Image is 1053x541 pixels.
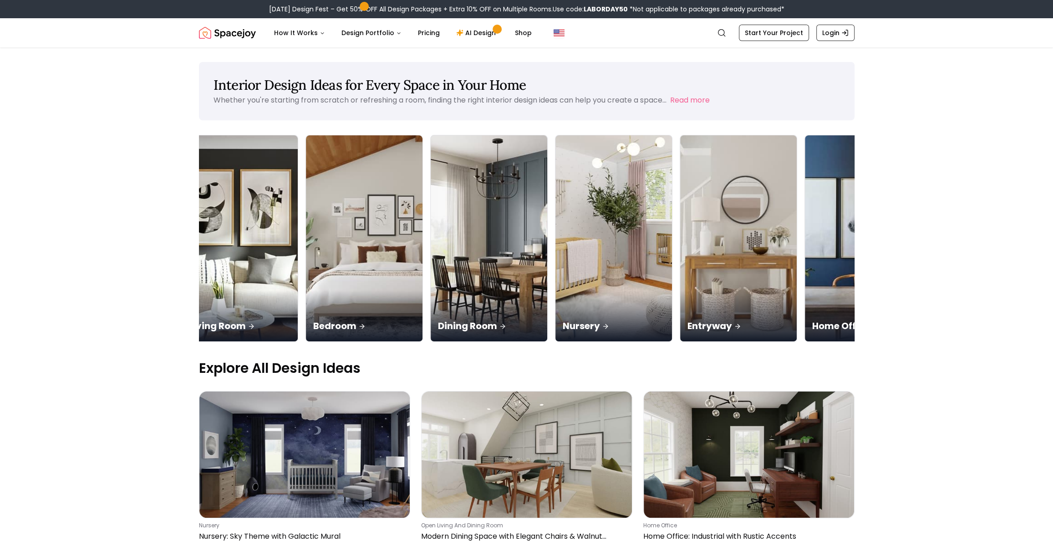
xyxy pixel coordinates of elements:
p: Living Room [188,319,290,332]
h1: Interior Design Ideas for Every Space in Your Home [214,77,840,93]
button: How It Works [267,24,332,42]
a: Pricing [411,24,447,42]
a: Living RoomLiving Room [181,135,298,342]
a: Dining RoomDining Room [430,135,548,342]
img: Modern Dining Space with Elegant Chairs & Walnut Accents [422,392,632,518]
span: Use code: [553,5,628,14]
a: Spacejoy [199,24,256,42]
img: Nursery [555,135,672,341]
img: Dining Room [431,135,547,341]
div: [DATE] Design Fest – Get 50% OFF All Design Packages + Extra 10% OFF on Multiple Rooms. [269,5,784,14]
nav: Main [267,24,539,42]
p: Bedroom [313,319,415,332]
p: home office [643,522,851,529]
a: Shop [508,24,539,42]
nav: Global [199,18,855,47]
p: Entryway [687,319,789,332]
a: BedroomBedroom [305,135,423,342]
button: Read more [670,95,710,106]
p: Whether you're starting from scratch or refreshing a room, finding the right interior design idea... [214,95,666,105]
img: Nursery: Sky Theme with Galactic Mural [199,392,410,518]
button: Design Portfolio [334,24,409,42]
span: *Not applicable to packages already purchased* [628,5,784,14]
img: United States [554,27,565,38]
img: Home Office: Industrial with Rustic Accents [644,392,854,518]
a: EntrywayEntryway [680,135,797,342]
b: LABORDAY50 [584,5,628,14]
p: Nursery [563,319,665,332]
img: Spacejoy Logo [199,24,256,42]
a: NurseryNursery [555,135,672,342]
img: Home Office [805,135,921,341]
img: Entryway [680,135,797,341]
p: Home Office [812,319,914,332]
img: Living Room [181,135,298,341]
p: open living and dining room [421,522,629,529]
a: AI Design [449,24,506,42]
a: Home OfficeHome Office [804,135,922,342]
p: Dining Room [438,319,540,332]
a: Start Your Project [739,25,809,41]
p: nursery [199,522,407,529]
a: Login [816,25,855,41]
img: Bedroom [306,135,422,341]
p: Explore All Design Ideas [199,360,855,376]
